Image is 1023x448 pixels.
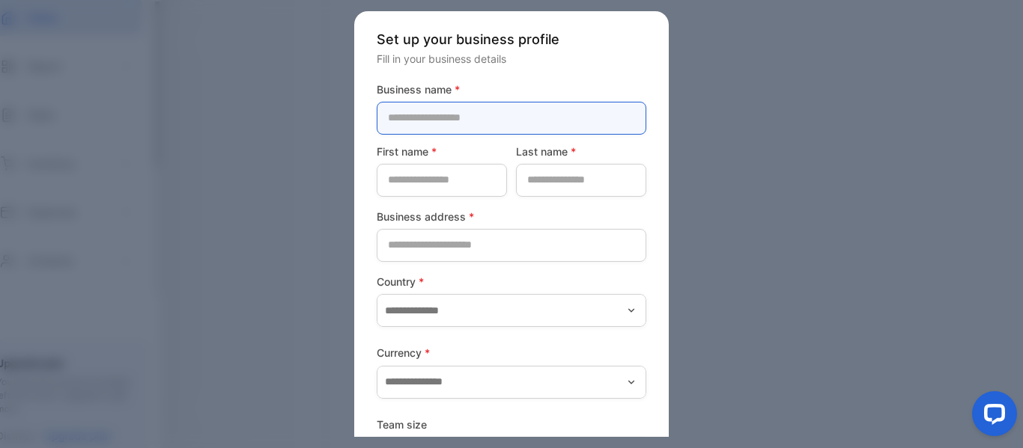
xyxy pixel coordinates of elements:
[377,417,646,432] label: Team size
[377,209,646,224] label: Business address
[377,345,646,360] label: Currency
[960,385,1023,448] iframe: LiveChat chat widget
[377,29,646,49] p: Set up your business profile
[377,274,646,289] label: Country
[377,144,507,159] label: First name
[516,144,646,159] label: Last name
[377,82,646,97] label: Business name
[377,51,646,67] p: Fill in your business details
